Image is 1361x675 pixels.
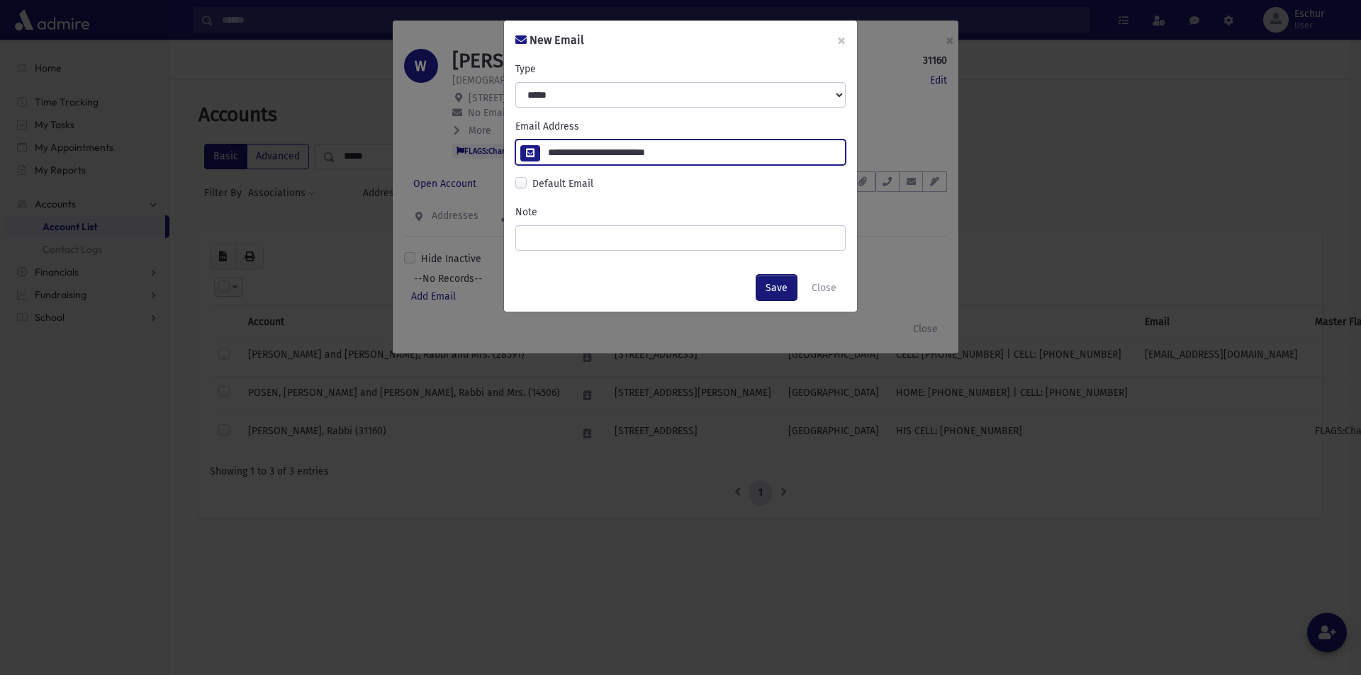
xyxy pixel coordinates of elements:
button: × [826,21,857,60]
label: Note [515,205,537,220]
label: Default Email [532,176,593,193]
h6: New Email [515,32,584,49]
label: Type [515,62,536,76]
button: Close [802,275,846,300]
label: Email Address [515,119,579,134]
button: Save [756,275,797,300]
